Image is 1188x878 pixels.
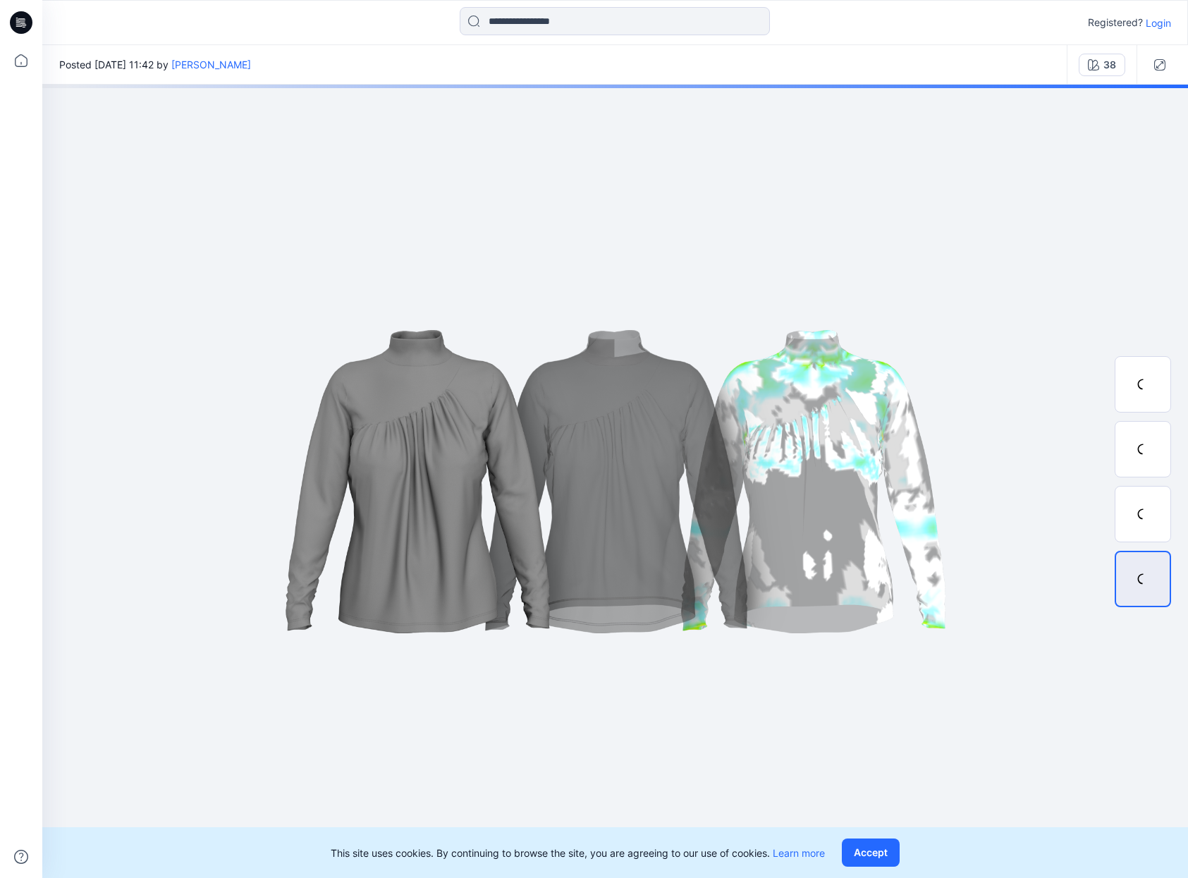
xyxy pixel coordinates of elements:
p: Login [1146,16,1171,30]
a: Learn more [773,847,825,859]
a: [PERSON_NAME] [171,59,251,71]
span: Posted [DATE] 11:42 by [59,57,251,72]
button: Accept [842,839,900,867]
button: 38 [1079,54,1125,76]
p: This site uses cookies. By continuing to browse the site, you are agreeing to our use of cookies. [331,846,825,860]
p: Registered? [1088,14,1143,31]
div: 38 [1103,57,1116,73]
img: eyJhbGciOiJIUzI1NiIsImtpZCI6IjAiLCJzbHQiOiJzZXMiLCJ0eXAiOiJKV1QifQ.eyJkYXRhIjp7InR5cGUiOiJzdG9yYW... [263,270,968,693]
